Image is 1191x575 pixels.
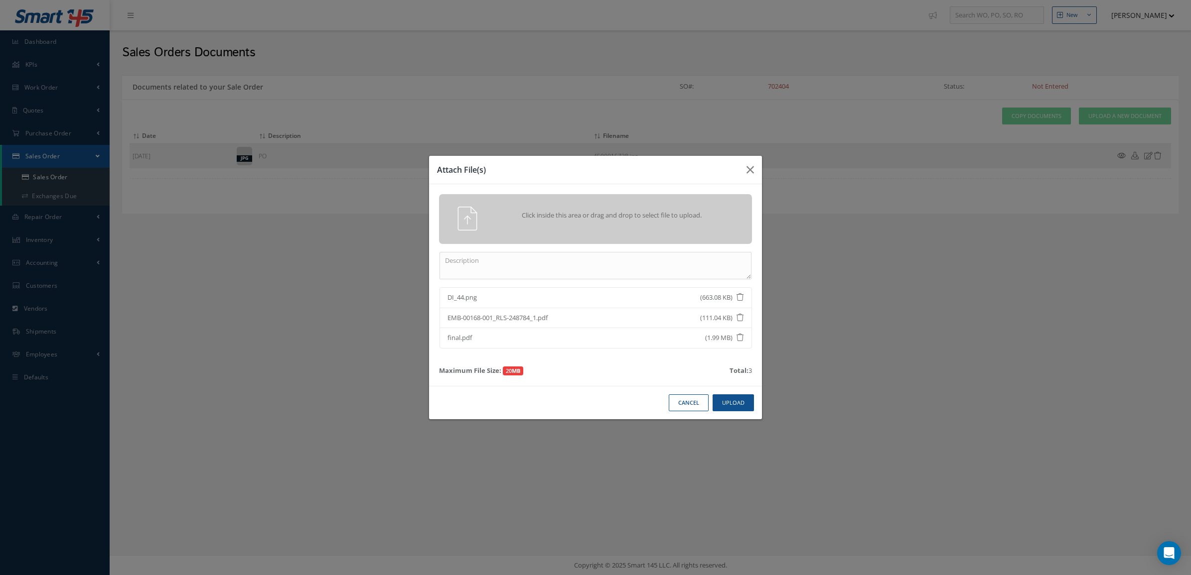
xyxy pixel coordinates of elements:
[503,366,523,375] span: 20
[447,333,669,343] span: final.pdf
[455,207,479,230] img: svg+xml;base64,PHN2ZyB4bWxucz0iaHR0cDovL3d3dy53My5vcmcvMjAwMC9zdmciIHhtbG5zOnhsaW5rPSJodHRwOi8vd3...
[713,394,754,412] button: Upload
[437,164,739,176] h3: Attach File(s)
[669,394,709,412] button: Cancel
[439,366,501,375] strong: Maximum File Size:
[700,293,737,303] span: (663.08 KB)
[447,313,669,323] span: EMB-00168-001_RLS-248784_1.pdf
[730,366,752,376] div: 3
[705,333,737,343] span: (1.99 MB)
[499,211,725,221] span: Click inside this area or drag and drop to select file to upload.
[512,367,520,374] strong: MB
[447,293,669,303] span: DI_44.png
[1157,541,1181,565] div: Open Intercom Messenger
[700,313,737,323] span: (111.04 KB)
[730,366,748,375] strong: Total:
